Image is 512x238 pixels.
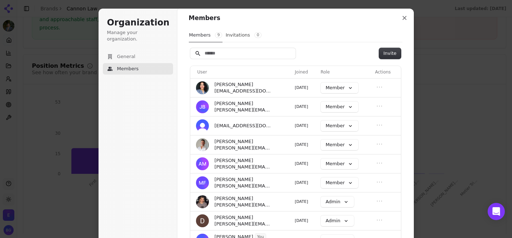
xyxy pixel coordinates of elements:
span: [DATE] [295,123,308,128]
button: Open menu [375,102,384,110]
span: [DATE] [295,104,308,109]
img: Alex Morris [196,157,209,170]
span: [PERSON_NAME][EMAIL_ADDRESS][DOMAIN_NAME] [215,164,271,170]
span: 0 [254,32,262,38]
button: Invitations [225,28,262,42]
span: [PERSON_NAME][EMAIL_ADDRESS][DOMAIN_NAME] [215,202,271,208]
button: Open menu [375,216,384,224]
th: User [190,66,292,78]
button: Admin [321,196,354,207]
button: Open menu [375,178,384,186]
span: General [117,53,135,60]
button: Admin [321,215,354,226]
img: Violeta Castro [196,195,209,208]
th: Joined [292,66,318,78]
span: [PERSON_NAME][EMAIL_ADDRESS][DOMAIN_NAME] [215,145,271,151]
img: Eric Bersano [196,138,209,151]
button: Open menu [375,140,384,148]
th: Role [318,66,372,78]
button: Member [321,82,358,93]
span: [PERSON_NAME] [215,176,253,183]
button: Member [321,158,358,169]
input: Search [190,48,296,59]
button: Member [321,139,358,150]
span: [DATE] [295,180,308,185]
img: Melissa Fuentes [196,176,209,189]
span: [PERSON_NAME][EMAIL_ADDRESS][DOMAIN_NAME] [215,107,271,113]
button: Invite [379,48,401,59]
img: David Valdez [196,214,209,227]
span: [PERSON_NAME] [215,195,253,202]
span: [PERSON_NAME] [215,100,253,107]
p: Manage your organization. [107,29,169,42]
button: Open menu [375,197,384,205]
button: Open menu [375,159,384,167]
button: Member [321,120,358,131]
h1: Organization [107,17,169,29]
span: 9 [215,32,222,38]
button: General [103,51,173,62]
span: [PERSON_NAME] [215,157,253,164]
button: Close modal [398,11,411,24]
span: [EMAIL_ADDRESS][DOMAIN_NAME] [215,123,271,129]
button: Member [321,177,358,188]
h1: Members [189,14,402,23]
img: Jennifer Bonilla [196,100,209,113]
span: Members [117,66,139,72]
button: Open menu [375,83,384,91]
span: [PERSON_NAME] [215,81,253,88]
button: Members [103,63,173,75]
span: [DATE] [295,218,308,223]
span: [DATE] [295,161,308,166]
span: [PERSON_NAME] [215,214,253,221]
img: Eliz Martinez [196,81,209,94]
span: [PERSON_NAME][EMAIL_ADDRESS][DOMAIN_NAME] [215,221,271,227]
button: Members [189,28,222,42]
span: [DATE] [295,85,308,90]
button: Open menu [375,121,384,129]
span: [DATE] [295,199,308,204]
img: 's logo [196,119,209,132]
th: Actions [372,66,401,78]
span: [DATE] [295,142,308,147]
span: [EMAIL_ADDRESS][DOMAIN_NAME] [215,88,271,94]
button: Member [321,101,358,112]
span: [PERSON_NAME][EMAIL_ADDRESS][DOMAIN_NAME] [215,183,271,189]
span: [PERSON_NAME] [215,138,253,145]
div: Open Intercom Messenger [488,203,505,220]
